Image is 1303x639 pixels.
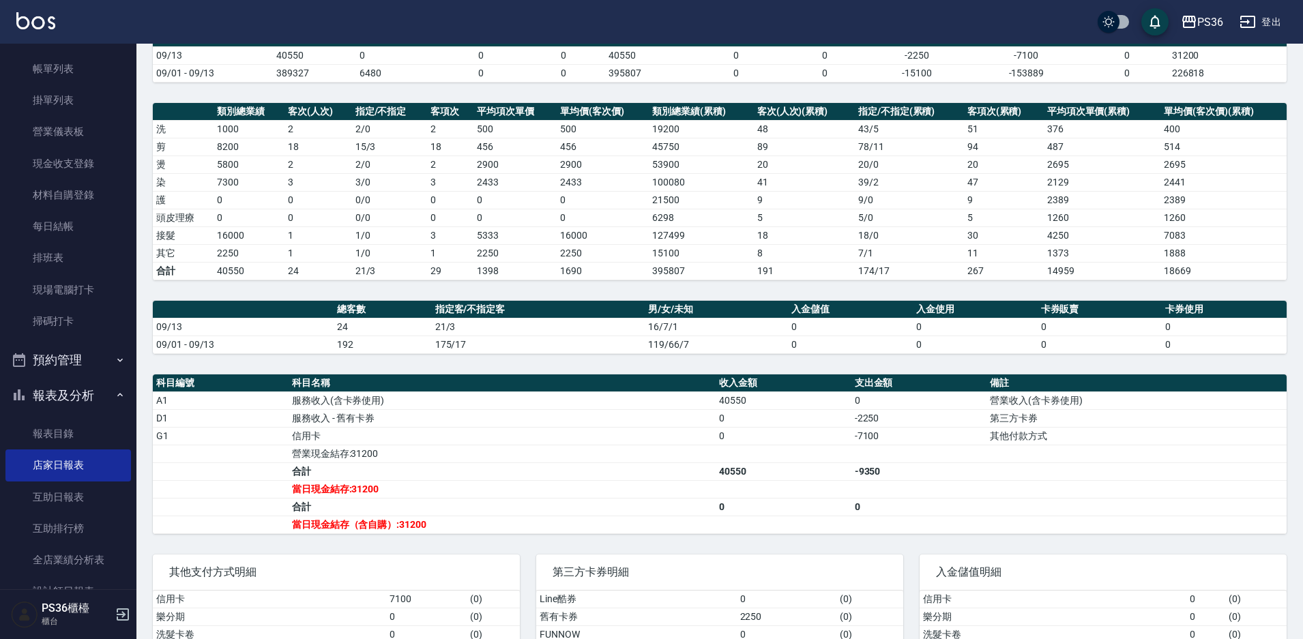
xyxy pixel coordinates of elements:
td: 0 [1085,64,1169,82]
td: 2900 [557,155,649,173]
th: 指定客/不指定客 [432,301,645,318]
td: 20 [964,155,1044,173]
td: 0 [913,318,1038,336]
td: 樂分期 [920,608,1186,625]
td: 其他付款方式 [986,427,1287,445]
td: 14959 [1044,262,1161,280]
td: 舊有卡券 [536,608,737,625]
td: 7300 [214,173,284,191]
td: 營業現金結存:31200 [289,445,716,462]
td: 0 [214,191,284,209]
th: 指定/不指定(累積) [855,103,964,121]
th: 男/女/未知 [645,301,788,318]
button: 報表及分析 [5,378,131,413]
td: 9 [754,191,855,209]
td: 剪 [153,138,214,155]
a: 材料自購登錄 [5,179,131,211]
td: 0 [522,46,605,64]
span: 其他支付方式明細 [169,565,503,579]
td: 18 [284,138,352,155]
th: 總客數 [334,301,432,318]
td: -153889 [967,64,1085,82]
td: 頭皮理療 [153,209,214,226]
td: 53900 [649,155,753,173]
td: 2 / 0 [352,155,428,173]
td: 第三方卡券 [986,409,1287,427]
td: -2250 [851,409,987,427]
button: 預約管理 [5,342,131,378]
td: 45750 [649,138,753,155]
td: 174/17 [855,262,964,280]
td: 2433 [557,173,649,191]
td: 500 [557,120,649,138]
td: -7100 [851,427,987,445]
td: 0 [851,391,987,409]
td: 226818 [1169,64,1287,82]
td: 78 / 11 [855,138,964,155]
td: 0 [386,608,467,625]
th: 客項次(累積) [964,103,1044,121]
td: 6298 [649,209,753,226]
td: Line酷券 [536,591,737,608]
td: 合計 [289,462,716,480]
td: ( 0 ) [836,608,903,625]
td: 9 / 0 [855,191,964,209]
th: 收入金額 [716,374,851,392]
td: 樂分期 [153,608,386,625]
td: -9350 [851,462,987,480]
td: 11 [964,244,1044,262]
td: 192 [334,336,432,353]
td: 2695 [1160,155,1287,173]
td: 24 [284,262,352,280]
a: 每日結帳 [5,211,131,242]
td: 2 [284,155,352,173]
td: 500 [473,120,557,138]
td: 09/01 - 09/13 [153,64,273,82]
td: 8 [754,244,855,262]
td: 09/01 - 09/13 [153,336,334,353]
td: ( 0 ) [836,591,903,608]
td: 0 [214,209,284,226]
th: 客次(人次)(累積) [754,103,855,121]
td: 18 / 0 [855,226,964,244]
td: A1 [153,391,289,409]
a: 現金收支登錄 [5,148,131,179]
td: 2250 [737,608,837,625]
table: a dense table [153,103,1287,280]
td: 0 [284,209,352,226]
td: 0 [439,46,523,64]
td: 40550 [716,462,851,480]
img: Logo [16,12,55,29]
td: 18 [427,138,473,155]
td: 1 [284,244,352,262]
td: 0 [784,46,867,64]
a: 設計師日報表 [5,576,131,607]
td: 09/13 [153,318,334,336]
td: 40550 [605,46,688,64]
td: 0 [473,191,557,209]
td: 16/7/1 [645,318,788,336]
td: 19200 [649,120,753,138]
td: 267 [964,262,1044,280]
td: 2433 [473,173,557,191]
td: 8200 [214,138,284,155]
th: 科目編號 [153,374,289,392]
td: 5 [754,209,855,226]
th: 卡券使用 [1162,301,1287,318]
td: 2 [427,120,473,138]
td: 09/13 [153,46,273,64]
td: -7100 [967,46,1085,64]
a: 互助日報表 [5,481,131,513]
td: ( 0 ) [467,608,520,625]
td: 0 [913,336,1038,353]
td: 2 [427,155,473,173]
td: 0 [1186,608,1226,625]
td: 2695 [1044,155,1161,173]
th: 入金使用 [913,301,1038,318]
td: 89 [754,138,855,155]
td: 18669 [1160,262,1287,280]
td: 2250 [557,244,649,262]
td: 4250 [1044,226,1161,244]
td: ( 0 ) [467,591,520,608]
td: 信用卡 [289,427,716,445]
